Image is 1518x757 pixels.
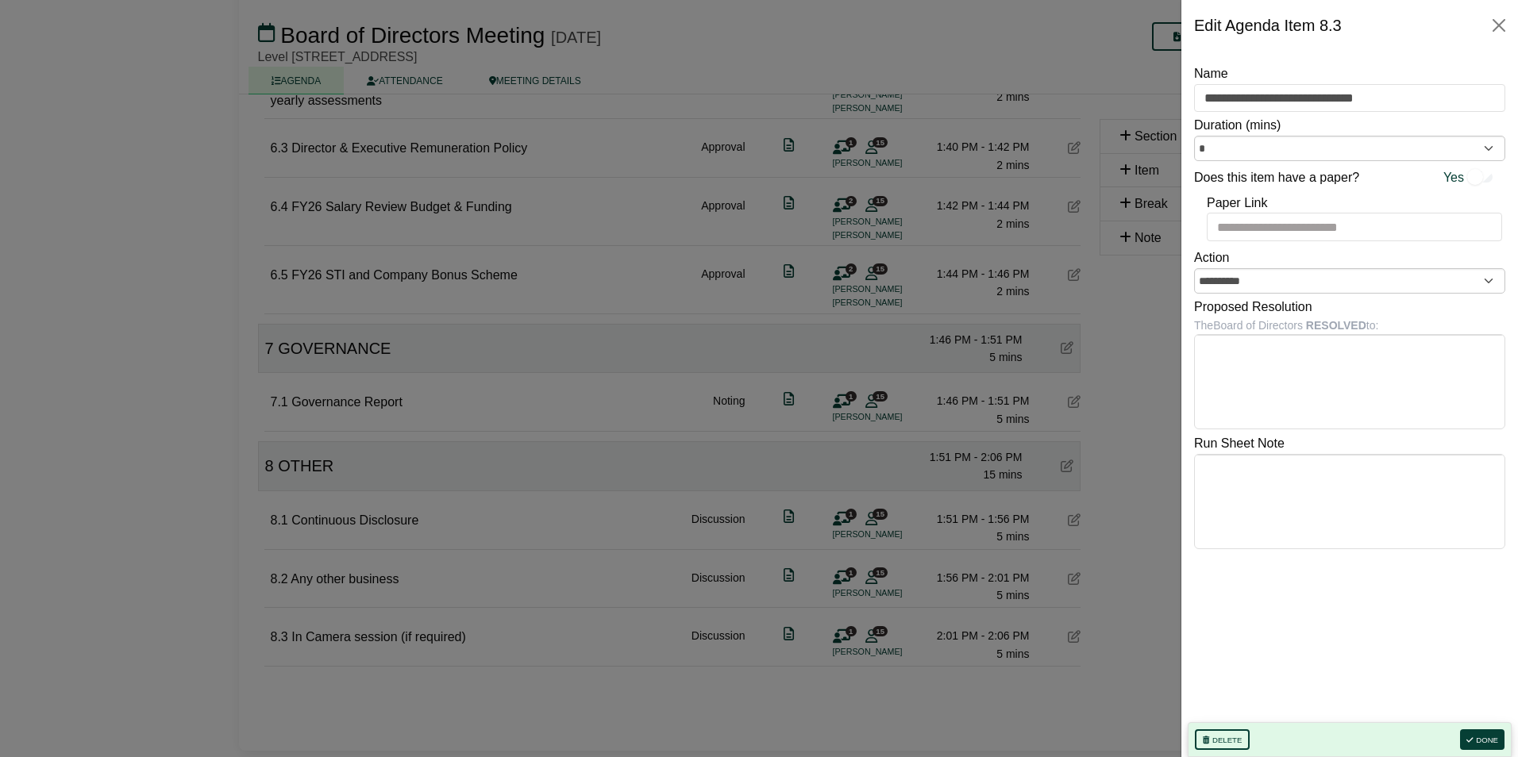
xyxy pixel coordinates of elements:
span: Yes [1443,167,1464,188]
b: RESOLVED [1306,319,1366,332]
label: Paper Link [1207,193,1268,213]
label: Does this item have a paper? [1194,167,1359,188]
label: Duration (mins) [1194,115,1281,136]
button: Close [1486,13,1512,38]
label: Proposed Resolution [1194,297,1312,317]
div: Edit Agenda Item 8.3 [1194,13,1342,38]
button: Delete [1195,729,1250,750]
label: Action [1194,248,1229,268]
div: The Board of Directors to: [1194,317,1505,334]
label: Name [1194,63,1228,84]
button: Done [1460,729,1505,750]
label: Run Sheet Note [1194,433,1285,454]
